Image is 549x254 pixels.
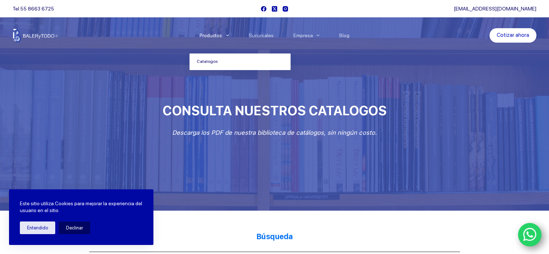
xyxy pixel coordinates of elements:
a: [EMAIL_ADDRESS][DOMAIN_NAME] [454,6,536,12]
strong: Búsqueda [256,232,293,241]
a: 55 8663 6725 [20,6,54,12]
span: Tel. [13,6,54,12]
button: Declinar [59,221,90,234]
a: Cotizar ahora [489,28,536,43]
a: WhatsApp [518,223,542,247]
a: Catalogos [189,53,291,70]
img: Balerytodo [13,29,58,42]
nav: Menu Principal [189,17,360,53]
span: CONSULTA NUESTROS CATALOGOS [162,103,387,119]
a: X (Twitter) [272,6,277,12]
a: Facebook [261,6,266,12]
button: Entendido [20,221,55,234]
a: Instagram [283,6,288,12]
em: Descarga los PDF de nuestra biblioteca de catálogos, sin ningún costo. [172,129,377,136]
p: Este sitio utiliza Cookies para mejorar la experiencia del usuario en el sitio. [20,200,143,214]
